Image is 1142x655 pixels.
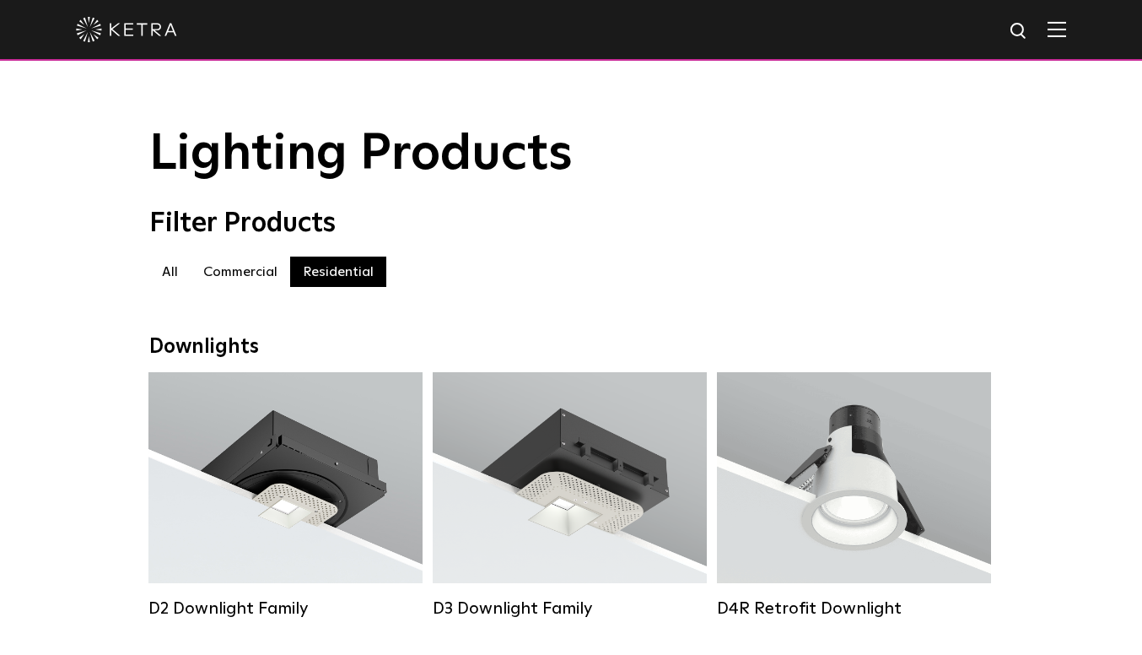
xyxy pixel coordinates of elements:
label: Commercial [191,257,290,287]
img: Hamburger%20Nav.svg [1048,21,1066,37]
a: D3 Downlight Family Lumen Output:700 / 900 / 1100Colors:White / Black / Silver / Bronze / Paintab... [433,372,707,619]
label: All [149,257,191,287]
label: Residential [290,257,386,287]
div: D3 Downlight Family [433,598,707,619]
div: D4R Retrofit Downlight [717,598,991,619]
img: ketra-logo-2019-white [76,17,177,42]
div: Downlights [149,335,993,360]
span: Lighting Products [149,129,573,180]
img: search icon [1009,21,1030,42]
a: D4R Retrofit Downlight Lumen Output:800Colors:White / BlackBeam Angles:15° / 25° / 40° / 60°Watta... [717,372,991,619]
div: D2 Downlight Family [148,598,423,619]
a: D2 Downlight Family Lumen Output:1200Colors:White / Black / Gloss Black / Silver / Bronze / Silve... [148,372,423,619]
div: Filter Products [149,208,993,240]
